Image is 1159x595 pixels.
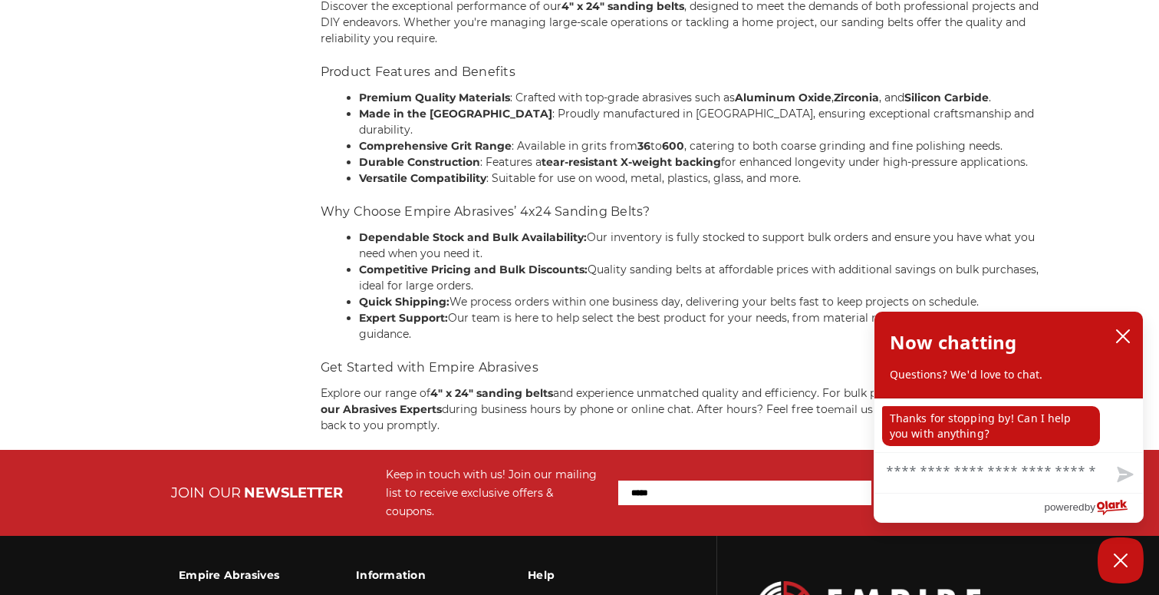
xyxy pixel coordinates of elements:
[244,484,343,501] span: NEWSLETTER
[904,91,989,104] strong: Silicon Carbide
[834,91,879,104] strong: Zirconia
[359,107,1034,137] span: : Proudly manufactured in [GEOGRAPHIC_DATA], ensuring exceptional craftsmanship and durability.
[359,171,486,185] strong: Versatile Compatibility
[879,91,904,104] span: , and
[171,484,241,501] span: JOIN OUR
[989,91,991,104] span: .
[359,155,480,169] strong: Durable Construction
[882,406,1100,446] p: Thanks for stopping by! Can I help you with anything?
[890,327,1016,358] h2: Now chatting
[890,367,1128,382] p: Questions? We'd love to chat.
[1044,497,1084,517] span: powered
[553,386,1007,400] span: and experience unmatched quality and efficiency. For bulk pricing or custom orders,
[359,230,587,244] strong: Dependable Stock and Bulk Availability:
[386,465,603,521] div: Keep in touch with us! Join our mailing list to receive exclusive offers & coupons.
[528,559,631,591] h3: Help
[874,398,1143,452] div: chat
[179,559,279,591] h3: Empire Abrasives
[735,91,831,104] strong: Aluminum Oxide
[359,230,1035,260] span: Our inventory is fully stocked to support bulk orders and ensure you have what you need when you ...
[359,311,448,325] strong: Expert Support:
[321,64,515,79] span: Product Features and Benefits
[684,139,1003,153] span: , catering to both coarse grinding and fine polishing needs.
[442,402,828,416] span: during business hours by phone or online chat. After hours? Feel free to
[486,171,801,185] span: : Suitable for use on wood, metal, plastics, glass, and more.
[1111,325,1135,348] button: close chatbox
[874,311,1144,523] div: olark chatbox
[512,139,637,153] span: : Available in grits from
[510,91,735,104] span: : Crafted with top-grade abrasives such as
[321,360,538,375] span: Get Started with Empire Abrasives
[480,155,542,169] span: : Features a
[321,386,430,400] span: Explore our range of
[359,91,510,104] strong: Premium Quality Materials
[356,559,451,591] h3: Information
[662,139,684,153] strong: 600
[321,204,650,219] span: Why Choose Empire Abrasives’ 4x24 Sanding Belts?
[449,295,979,309] span: We process orders within one business day, delivering your belts fast to keep projects on schedule.
[359,107,552,121] strong: Made in the [GEOGRAPHIC_DATA]
[359,263,1039,293] span: Quality sanding belts at affordable prices with additional savings on bulk purchases, ideal for l...
[359,139,512,153] strong: Comprehensive Grit Range
[1098,537,1144,583] button: Close Chatbox
[430,386,553,400] strong: 4" x 24" sanding belts
[650,139,662,153] span: to
[1085,497,1095,517] span: by
[359,263,588,276] strong: Competitive Pricing and Bulk Discounts:
[359,295,449,309] strong: Quick Shipping:
[637,139,650,153] strong: 36
[359,311,1021,341] span: Our team is here to help select the best product for your needs, from material recommendations to...
[1044,494,1143,522] a: Powered by Olark
[1105,458,1143,493] button: Send message
[542,155,721,169] strong: tear-resistant X-weight backing
[721,155,1028,169] span: for enhanced longevity under high-pressure applications.
[321,385,1058,434] p: email us or leave a voicemail
[831,91,834,104] span: ,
